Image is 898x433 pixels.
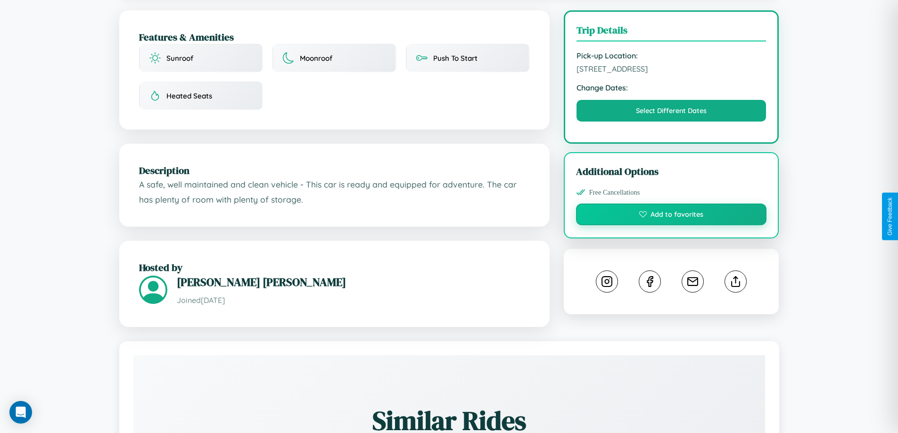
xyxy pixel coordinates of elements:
strong: Change Dates: [577,83,766,92]
h3: Additional Options [576,164,767,178]
div: Give Feedback [887,197,893,236]
h2: Features & Amenities [139,30,530,44]
p: A safe, well maintained and clean vehicle - This car is ready and equipped for adventure. The car... [139,177,530,207]
button: Select Different Dates [577,100,766,122]
span: Sunroof [166,54,193,63]
strong: Pick-up Location: [577,51,766,60]
h2: Description [139,163,530,177]
span: Moonroof [300,54,332,63]
span: [STREET_ADDRESS] [577,64,766,74]
div: Open Intercom Messenger [9,401,32,424]
h3: [PERSON_NAME] [PERSON_NAME] [177,274,530,290]
h3: Trip Details [577,23,766,41]
button: Add to favorites [576,204,767,225]
span: Free Cancellations [589,188,640,196]
p: Joined [DATE] [177,294,530,307]
span: Heated Seats [166,91,212,100]
h2: Hosted by [139,261,530,274]
span: Push To Start [433,54,478,63]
